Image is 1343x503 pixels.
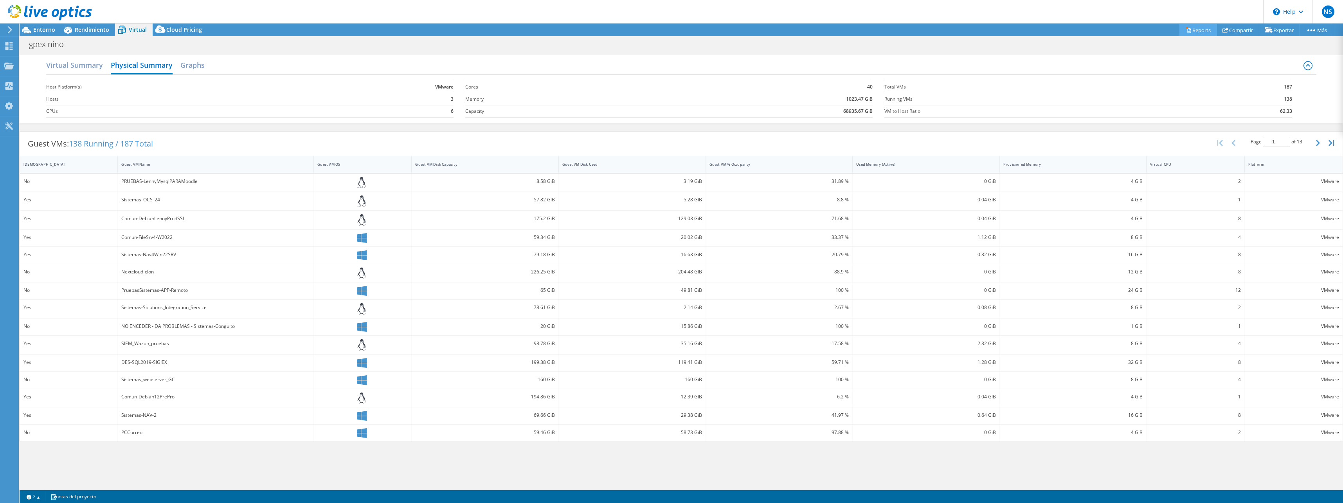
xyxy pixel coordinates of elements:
div: 78.61 GiB [415,303,555,312]
div: Guest VM Disk Used [562,162,693,167]
div: 8 [1150,268,1240,276]
b: VMware [435,83,454,91]
div: 0.64 GiB [856,411,996,420]
div: 59.46 GiB [415,428,555,437]
div: 129.03 GiB [562,214,702,223]
div: PCCorreo [121,428,310,437]
div: Yes [23,339,114,348]
div: 8 GiB [1003,303,1143,312]
div: 0 GiB [856,322,996,331]
div: 160 GiB [562,375,702,384]
div: 24 GiB [1003,286,1143,295]
div: 32 GiB [1003,358,1143,367]
div: 8 [1150,411,1240,420]
div: 4 GiB [1003,214,1143,223]
div: Nextcloud-clon [121,268,310,276]
div: No [23,428,114,437]
div: 100 % [709,322,849,331]
div: Guest VMs: [20,132,161,156]
span: NS [1322,5,1334,18]
div: NO ENCEDER - DA PROBLEMAS - Sistemas-Conguito [121,322,310,331]
div: 199.38 GiB [415,358,555,367]
div: 17.58 % [709,339,849,348]
div: VMware [1248,214,1339,223]
div: 0 GiB [856,268,996,276]
div: Platform [1248,162,1330,167]
span: 13 [1297,138,1302,145]
div: 15.86 GiB [562,322,702,331]
b: 6 [451,107,454,115]
div: VMware [1248,286,1339,295]
div: No [23,375,114,384]
div: VMware [1248,375,1339,384]
div: 8 GiB [1003,233,1143,242]
div: 16.63 GiB [562,250,702,259]
div: 57.82 GiB [415,195,555,204]
label: Hosts [46,95,324,103]
svg: \n [1273,8,1280,15]
b: 68935.67 GiB [843,107,873,115]
div: 0 GiB [856,375,996,384]
div: VMware [1248,177,1339,186]
div: 8.58 GiB [415,177,555,186]
a: 2 [21,492,45,501]
a: Exportar [1259,24,1300,36]
label: Host Platform(s) [46,83,324,91]
div: 98.78 GiB [415,339,555,348]
div: 59.71 % [709,358,849,367]
div: 1 [1150,195,1240,204]
div: Guest VM OS [317,162,398,167]
h1: gpex nino [25,40,76,49]
h2: Physical Summary [111,57,173,74]
div: Guest VM Name [121,162,301,167]
span: Page of [1251,137,1302,147]
span: Virtual [129,26,147,33]
div: Provisioned Memory [1003,162,1134,167]
div: 204.48 GiB [562,268,702,276]
a: Compartir [1217,24,1259,36]
div: Yes [23,411,114,420]
input: jump to page [1263,137,1290,147]
div: 2.32 GiB [856,339,996,348]
div: 4 [1150,339,1240,348]
div: 71.68 % [709,214,849,223]
div: Comun-FileSrv4-W2022 [121,233,310,242]
div: VMware [1248,428,1339,437]
div: 0 GiB [856,428,996,437]
label: VM to Host Ratio [884,107,1197,115]
div: 8 [1150,214,1240,223]
div: 49.81 GiB [562,286,702,295]
div: VMware [1248,268,1339,276]
div: 5.28 GiB [562,195,702,204]
label: CPUs [46,107,324,115]
div: 2.14 GiB [562,303,702,312]
div: 79.18 GiB [415,250,555,259]
div: Used Memory (Active) [856,162,987,167]
div: 29.38 GiB [562,411,702,420]
div: 2 [1150,428,1240,437]
div: 20.79 % [709,250,849,259]
div: 8 GiB [1003,339,1143,348]
div: No [23,322,114,331]
div: 8.8 % [709,195,849,204]
div: SIEM_Wazuh_pruebas [121,339,310,348]
div: Comun-DebianLennyProdSSL [121,214,310,223]
div: 20.02 GiB [562,233,702,242]
a: notas del proyecto [45,492,102,501]
div: 0 GiB [856,286,996,295]
div: Yes [23,233,114,242]
div: 0.04 GiB [856,214,996,223]
div: 194.86 GiB [415,393,555,401]
div: 6.2 % [709,393,849,401]
div: 2 [1150,303,1240,312]
div: 1 [1150,393,1240,401]
div: Yes [23,214,114,223]
div: 100 % [709,375,849,384]
div: Yes [23,358,114,367]
a: Más [1300,24,1333,36]
span: Entorno [33,26,55,33]
div: 0.08 GiB [856,303,996,312]
div: VMware [1248,393,1339,401]
div: 8 [1150,358,1240,367]
div: VMware [1248,250,1339,259]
